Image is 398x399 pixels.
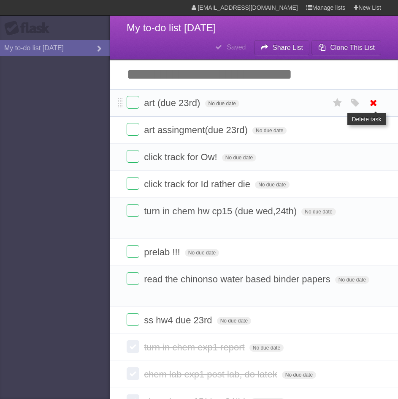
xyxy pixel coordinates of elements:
[222,154,256,161] span: No due date
[282,371,316,379] span: No due date
[144,369,279,380] span: chem lab exp1 post lab, do latek
[144,315,214,325] span: ss hw4 due 23rd
[144,152,219,162] span: click track for Ow!
[127,123,139,136] label: Done
[127,150,139,163] label: Done
[185,249,219,257] span: No due date
[273,44,303,51] b: Share List
[144,342,246,353] span: turn in chem exp1 report
[205,100,239,107] span: No due date
[127,367,139,380] label: Done
[301,208,336,216] span: No due date
[127,22,216,33] span: My to-do list [DATE]
[252,127,287,134] span: No due date
[144,274,333,284] span: read the chinonso water based binder papers
[127,340,139,353] label: Done
[127,96,139,109] label: Done
[217,317,251,325] span: No due date
[127,272,139,285] label: Done
[254,40,310,55] button: Share List
[4,21,55,36] div: Flask
[144,125,250,135] span: art assingment(due 23rd)
[144,206,299,216] span: turn in chem hw cp15 (due wed,24th)
[127,204,139,217] label: Done
[311,40,381,55] button: Clone This List
[144,247,182,257] span: prelab !!!
[335,276,369,284] span: No due date
[330,44,375,51] b: Clone This List
[249,344,284,352] span: No due date
[127,313,139,326] label: Done
[255,181,289,189] span: No due date
[127,245,139,258] label: Done
[330,96,346,110] label: Star task
[227,44,246,51] b: Saved
[144,179,252,189] span: click track for Id rather die
[127,177,139,190] label: Done
[144,98,202,108] span: art (due 23rd)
